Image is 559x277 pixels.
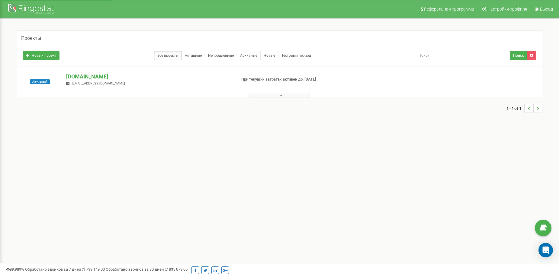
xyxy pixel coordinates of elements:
a: Все проекты [154,51,182,60]
span: 99,989% [6,267,24,272]
h5: Проекты [21,36,41,41]
span: Настройки профиля [487,7,527,11]
span: Обработано звонков за 7 дней : [25,267,105,272]
span: Активный [30,79,50,84]
a: Архивные [237,51,261,60]
a: Непродленные [205,51,237,60]
a: Тестовый период [278,51,314,60]
input: Поиск [415,51,510,60]
u: 1 739 149,00 [83,267,105,272]
u: 7 835 073,00 [166,267,188,272]
nav: ... [506,98,542,119]
div: Open Intercom Messenger [538,243,553,257]
span: Обработано звонков за 30 дней : [106,267,188,272]
span: Выход [540,7,553,11]
span: 1 - 1 of 1 [506,104,524,113]
p: [DOMAIN_NAME] [66,73,231,81]
a: Активные [182,51,205,60]
span: Реферальная программа [424,7,474,11]
a: Новые [260,51,278,60]
p: При текущих затратах активен до: [DATE] [241,77,363,82]
span: [EMAIL_ADDRESS][DOMAIN_NAME] [72,81,125,85]
a: Новый проект [23,51,59,60]
button: Поиск [510,51,527,60]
